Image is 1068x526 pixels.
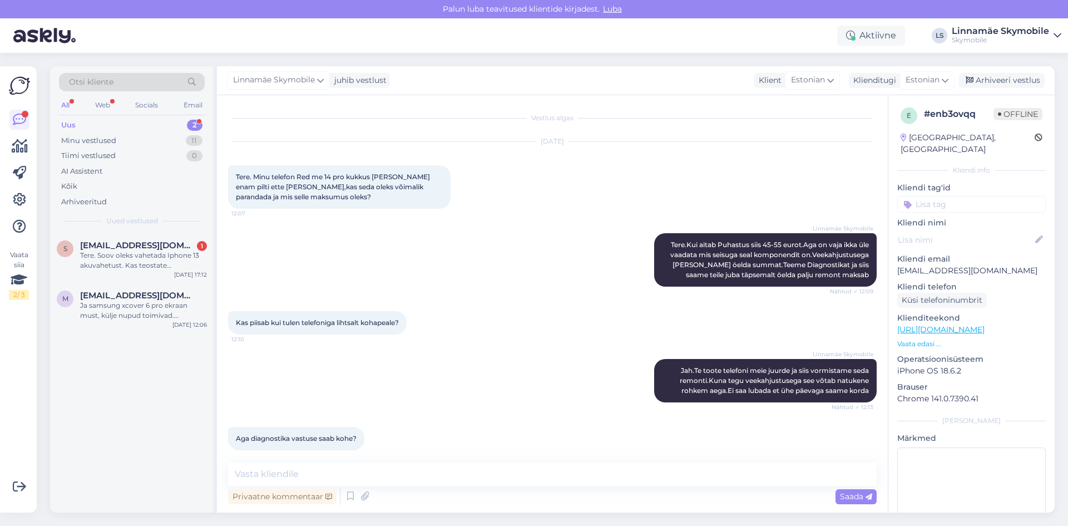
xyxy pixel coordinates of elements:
[80,291,196,301] span: mimmupauka@gmail.com
[840,491,872,502] span: Saada
[791,74,825,86] span: Estonian
[133,98,160,112] div: Socials
[830,287,873,296] span: Nähtud ✓ 12:09
[897,196,1046,213] input: Lisa tag
[897,432,1046,444] p: Märkmed
[61,135,116,146] div: Minu vestlused
[228,489,337,504] div: Privaatne kommentaar
[952,27,1061,45] a: Linnamäe SkymobileSkymobile
[897,217,1046,229] p: Kliendi nimi
[236,173,432,201] span: Tere. Minu telefon Red me 14 pro kukkus [PERSON_NAME] enam pilti ette [PERSON_NAME],kas seda olek...
[9,75,30,96] img: Askly Logo
[9,290,29,300] div: 2 / 3
[897,312,1046,324] p: Klienditeekond
[106,216,158,226] span: Uued vestlused
[61,150,116,161] div: Tiimi vestlused
[897,393,1046,405] p: Chrome 141.0.7390.41
[231,451,273,459] span: 12:13
[231,335,273,343] span: 12:10
[907,111,911,120] span: e
[61,166,102,177] div: AI Assistent
[897,365,1046,377] p: iPhone OS 18.6.2
[959,73,1045,88] div: Arhiveeri vestlus
[181,98,205,112] div: Email
[924,107,993,121] div: # enb3ovqq
[231,209,273,218] span: 12:07
[228,113,877,123] div: Vestlus algas
[952,36,1049,45] div: Skymobile
[906,74,940,86] span: Estonian
[897,281,1046,293] p: Kliendi telefon
[197,241,207,251] div: 1
[680,366,871,395] span: Jah.Te toote telefoni meie juurde ja siis vormistame seda remonti.Kuna tegu veekahjustusega see v...
[897,293,987,308] div: Küsi telefoninumbrit
[172,321,207,329] div: [DATE] 12:06
[897,182,1046,194] p: Kliendi tag'id
[59,98,72,112] div: All
[897,353,1046,365] p: Operatsioonisüsteem
[670,240,871,279] span: Tere.Kui aitab Puhastus siis 45-55 eurot.Aga on vaja ikka üle vaadata mis seisuga seal komponendi...
[897,253,1046,265] p: Kliendi email
[80,301,207,321] div: Ja samsung xcover 6 pro ekraan must, külje nupud toimivad. [PERSON_NAME] vahetus ei aidanud. Kas ...
[600,4,625,14] span: Luba
[62,294,68,303] span: m
[63,244,67,253] span: S
[236,434,357,443] span: Aga diagnostika vastuse saab kohe?
[330,75,387,86] div: juhib vestlust
[849,75,896,86] div: Klienditugi
[186,135,202,146] div: 11
[187,120,202,131] div: 2
[174,271,207,279] div: [DATE] 17:12
[897,381,1046,393] p: Brauser
[832,403,873,411] span: Nähtud ✓ 12:13
[897,339,1046,349] p: Vaata edasi ...
[952,27,1049,36] div: Linnamäe Skymobile
[233,74,315,86] span: Linnamäe Skymobile
[236,318,399,327] span: Kas piisab kui tulen telefoniga lihtsalt kohapeale?
[186,150,202,161] div: 0
[993,108,1042,120] span: Offline
[754,75,782,86] div: Klient
[813,350,873,358] span: Linnamäe Skymobile
[897,165,1046,175] div: Kliendi info
[932,28,947,43] div: LS
[897,416,1046,426] div: [PERSON_NAME]
[837,26,905,46] div: Aktiivne
[901,132,1035,155] div: [GEOGRAPHIC_DATA], [GEOGRAPHIC_DATA]
[228,136,877,146] div: [DATE]
[93,98,112,112] div: Web
[69,76,113,88] span: Otsi kliente
[897,265,1046,277] p: [EMAIL_ADDRESS][DOMAIN_NAME]
[80,240,196,250] span: Selirand@gmail.com
[897,325,985,335] a: [URL][DOMAIN_NAME]
[813,224,873,233] span: Linnamäe Skymobile
[61,181,77,192] div: Kõik
[61,196,107,208] div: Arhiveeritud
[61,120,76,131] div: Uus
[898,234,1033,246] input: Lisa nimi
[9,250,29,300] div: Vaata siia
[80,250,207,271] div: Tere. Soov oleks vahetada Iphone 13 akuvahetust. Kas teostate [PERSON_NAME] palju selleks peab ae...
